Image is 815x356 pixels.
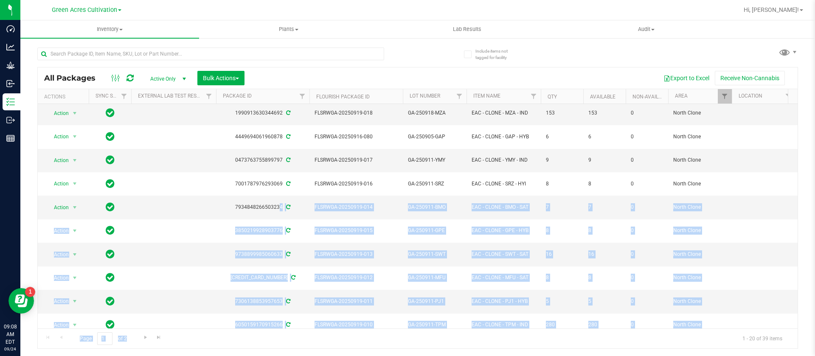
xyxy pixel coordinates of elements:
[285,204,290,210] span: Sync from Compliance System
[200,25,377,33] span: Plants
[106,178,115,190] span: In Sync
[215,321,311,329] div: 6050159170915266
[315,250,398,258] span: FLSRWGA-20250919-013
[197,71,244,85] button: Bulk Actions
[588,321,621,329] span: 280
[736,332,789,345] span: 1 - 20 of 39 items
[546,250,578,258] span: 16
[588,250,621,258] span: 16
[6,43,15,51] inline-svg: Analytics
[153,332,165,344] a: Go to the last page
[739,93,762,99] a: Location
[6,134,15,143] inline-svg: Reports
[106,224,115,236] span: In Sync
[673,250,727,258] span: North Clone
[106,248,115,260] span: In Sync
[46,202,69,213] span: Action
[106,201,115,213] span: In Sync
[472,250,536,258] span: EAC - CLONE - SWT - SAT
[37,48,384,60] input: Search Package ID, Item Name, SKU, Lot or Part Number...
[215,203,311,211] div: 7934848266503234
[673,227,727,235] span: North Clone
[215,156,311,164] div: 0473763755899797
[378,20,556,38] a: Lab Results
[452,89,467,104] a: Filter
[588,133,621,141] span: 6
[441,25,493,33] span: Lab Results
[408,274,461,282] span: GA-250911-MFU
[527,89,541,104] a: Filter
[8,288,34,314] iframe: Resource center
[410,93,440,99] a: Lot Number
[203,75,239,81] span: Bulk Actions
[546,156,578,164] span: 9
[715,71,785,85] button: Receive Non-Cannabis
[117,89,131,104] a: Filter
[472,321,536,329] span: EAC - CLONE - TPM - IND
[673,180,727,188] span: North Clone
[472,227,536,235] span: EAC - CLONE - GPE - HYB
[215,250,311,258] div: 9738899985060633
[106,154,115,166] span: In Sync
[472,133,536,141] span: EAC - CLONE - GAP - HYB
[315,203,398,211] span: FLSRWGA-20250919-014
[6,25,15,33] inline-svg: Dashboard
[744,6,799,13] span: Hi, [PERSON_NAME]!
[590,94,615,100] a: Available
[673,297,727,306] span: North Clone
[631,274,663,282] span: 0
[46,272,69,284] span: Action
[73,332,134,345] span: Page of 2
[408,297,461,306] span: GA-250911-PJ1
[6,61,15,70] inline-svg: Grow
[285,181,290,187] span: Sync from Compliance System
[4,323,17,346] p: 09:08 AM EDT
[631,180,663,188] span: 0
[202,89,216,104] a: Filter
[781,89,795,104] a: Filter
[631,133,663,141] span: 0
[70,249,80,261] span: select
[472,180,536,188] span: EAC - CLONE - SRZ - HYI
[70,178,80,190] span: select
[46,107,69,119] span: Action
[215,297,311,306] div: 7306138853957653
[295,89,309,104] a: Filter
[106,295,115,307] span: In Sync
[285,298,290,304] span: Sync from Compliance System
[25,287,35,297] iframe: Resource center unread badge
[631,250,663,258] span: 0
[588,274,621,282] span: 8
[546,180,578,188] span: 8
[588,180,621,188] span: 8
[4,346,17,352] p: 09/24
[408,180,461,188] span: GA-250911-SRZ
[408,156,461,164] span: GA-250911-YMY
[70,319,80,331] span: select
[315,227,398,235] span: FLSRWGA-20250919-015
[675,93,688,99] a: Area
[215,109,311,117] div: 1990913630344692
[285,227,290,233] span: Sync from Compliance System
[315,274,398,282] span: FLSRWGA-20250919-012
[546,227,578,235] span: 8
[588,156,621,164] span: 9
[408,250,461,258] span: GA-250911-SWT
[315,133,398,141] span: FLSRWGA-20250916-080
[215,133,311,141] div: 4449694061960878
[673,274,727,282] span: North Clone
[546,109,578,117] span: 153
[285,157,290,163] span: Sync from Compliance System
[557,25,735,33] span: Audit
[546,321,578,329] span: 280
[315,156,398,164] span: FLSRWGA-20250919-017
[70,272,80,284] span: select
[588,297,621,306] span: 5
[96,93,128,99] a: Sync Status
[408,321,461,329] span: GA-250911-TPM
[632,94,670,100] a: Non-Available
[658,71,715,85] button: Export to Excel
[106,131,115,143] span: In Sync
[290,275,295,280] span: Sync from Compliance System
